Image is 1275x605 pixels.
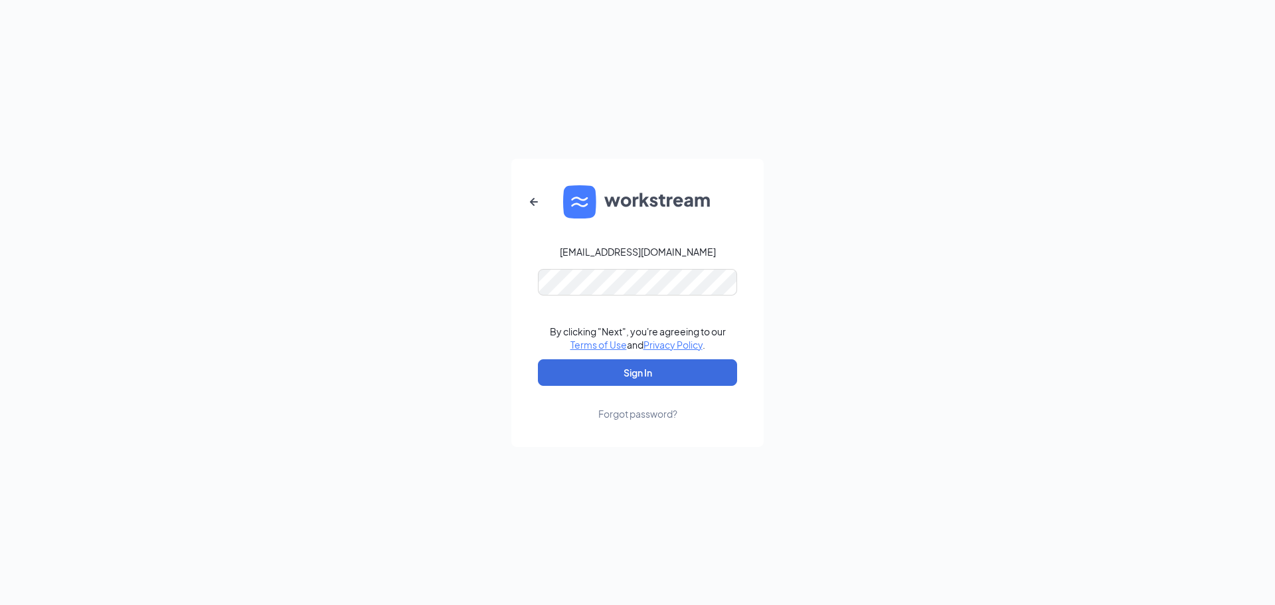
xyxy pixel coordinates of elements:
[598,386,677,420] a: Forgot password?
[643,339,703,351] a: Privacy Policy
[526,194,542,210] svg: ArrowLeftNew
[538,359,737,386] button: Sign In
[598,407,677,420] div: Forgot password?
[550,325,726,351] div: By clicking "Next", you're agreeing to our and .
[518,186,550,218] button: ArrowLeftNew
[563,185,712,218] img: WS logo and Workstream text
[560,245,716,258] div: [EMAIL_ADDRESS][DOMAIN_NAME]
[570,339,627,351] a: Terms of Use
